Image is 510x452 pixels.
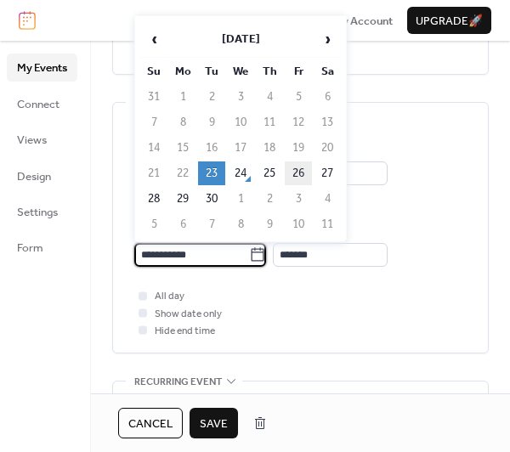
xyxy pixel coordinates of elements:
[19,11,36,30] img: logo
[314,161,341,185] td: 27
[285,161,312,185] td: 26
[7,198,77,225] a: Settings
[169,136,196,160] td: 15
[169,212,196,236] td: 6
[285,59,312,83] th: Fr
[256,59,283,83] th: Th
[198,85,225,109] td: 2
[7,162,77,189] a: Design
[314,85,341,109] td: 6
[140,85,167,109] td: 31
[169,21,312,58] th: [DATE]
[17,204,58,221] span: Settings
[227,161,254,185] td: 24
[17,132,47,149] span: Views
[7,126,77,153] a: Views
[227,85,254,109] td: 3
[227,187,254,211] td: 1
[285,136,312,160] td: 19
[155,323,215,340] span: Hide end time
[155,288,184,305] span: All day
[256,136,283,160] td: 18
[198,59,225,83] th: Tu
[140,212,167,236] td: 5
[198,187,225,211] td: 30
[227,59,254,83] th: We
[169,161,196,185] td: 22
[198,110,225,134] td: 9
[314,110,341,134] td: 13
[134,373,222,390] span: Recurring event
[118,408,183,438] button: Cancel
[285,187,312,211] td: 3
[285,212,312,236] td: 10
[200,415,228,432] span: Save
[169,85,196,109] td: 1
[140,161,167,185] td: 21
[256,187,283,211] td: 2
[17,96,59,113] span: Connect
[256,110,283,134] td: 11
[17,59,67,76] span: My Events
[407,7,491,34] button: Upgrade🚀
[256,161,283,185] td: 25
[128,415,173,432] span: Cancel
[227,110,254,134] td: 10
[256,212,283,236] td: 9
[256,85,283,109] td: 4
[140,136,167,160] td: 14
[190,408,238,438] button: Save
[169,59,196,83] th: Mo
[227,212,254,236] td: 8
[169,110,196,134] td: 8
[198,161,225,185] td: 23
[314,59,341,83] th: Sa
[7,54,77,81] a: My Events
[7,90,77,117] a: Connect
[333,13,393,30] span: My Account
[17,240,43,257] span: Form
[169,187,196,211] td: 29
[140,187,167,211] td: 28
[227,136,254,160] td: 17
[285,110,312,134] td: 12
[198,212,225,236] td: 7
[314,187,341,211] td: 4
[333,12,393,29] a: My Account
[141,22,167,56] span: ‹
[17,168,51,185] span: Design
[285,85,312,109] td: 5
[416,13,483,30] span: Upgrade 🚀
[314,212,341,236] td: 11
[314,22,340,56] span: ›
[314,136,341,160] td: 20
[198,136,225,160] td: 16
[140,110,167,134] td: 7
[155,306,222,323] span: Show date only
[140,59,167,83] th: Su
[7,234,77,261] a: Form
